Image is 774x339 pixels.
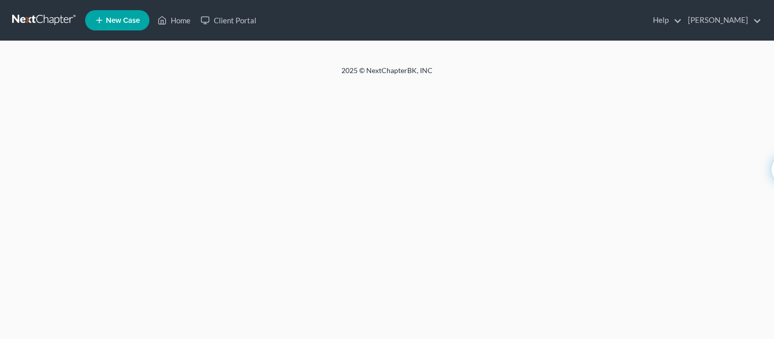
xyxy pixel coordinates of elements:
a: Help [648,11,682,29]
div: 2025 © NextChapterBK, INC [98,65,676,84]
new-legal-case-button: New Case [85,10,149,30]
a: Client Portal [196,11,261,29]
a: [PERSON_NAME] [683,11,761,29]
a: Home [152,11,196,29]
